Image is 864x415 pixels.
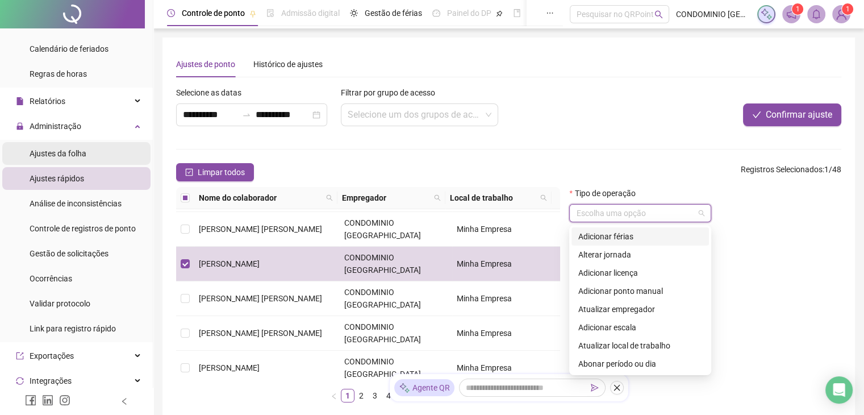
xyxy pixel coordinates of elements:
span: Minha Empresa [457,363,512,372]
span: search [434,194,441,201]
span: Nome do colaborador [199,192,322,204]
div: Adicionar licença [578,267,702,279]
span: [PERSON_NAME] [199,259,260,268]
div: Adicionar escala [578,321,702,334]
span: pushpin [496,10,503,17]
span: Minha Empresa [457,294,512,303]
span: Ajustes da folha [30,149,86,158]
div: Abonar período ou dia [571,355,709,373]
span: export [16,352,24,360]
div: Abonar período ou dia [578,358,702,370]
span: to [242,110,251,119]
a: 4 [382,389,395,402]
div: Ajustes de ponto [176,58,235,70]
span: pushpin [249,10,256,17]
span: 1 [846,5,850,13]
span: Confirmar ajuste [766,108,832,122]
div: Atualizar empregador [578,303,702,316]
span: Empregador [342,192,429,204]
span: Administração [30,122,81,131]
span: search [654,10,663,19]
img: 89505 [833,6,850,23]
div: Alterar jornada [578,248,702,261]
span: file-done [266,9,274,17]
span: Gestão de solicitações [30,249,108,258]
label: Selecione as datas [176,86,249,99]
span: [PERSON_NAME] [PERSON_NAME] [199,329,322,338]
span: CONDOMINIO [GEOGRAPHIC_DATA] [344,357,421,379]
div: Agente QR [394,379,454,396]
span: search [540,194,547,201]
span: Integrações [30,376,72,385]
span: 1 [796,5,800,13]
span: Gestão de férias [365,9,422,18]
sup: Atualize o seu contato no menu Meus Dados [842,3,853,15]
span: Controle de registros de ponto [30,224,136,233]
div: Adicionar escala [571,318,709,337]
button: Limpar todos [176,163,254,181]
span: Calendário de feriados [30,44,108,53]
span: search [324,189,335,206]
span: Ajustes rápidos [30,174,84,183]
span: CONDOMINIO [GEOGRAPHIC_DATA] [344,253,421,275]
span: send [591,384,599,392]
span: left [120,397,128,405]
button: right [395,389,409,402]
sup: 1 [792,3,803,15]
span: bell [811,9,821,19]
span: check [752,110,761,119]
span: instagram [59,395,70,406]
li: Página anterior [327,389,341,402]
span: clock-circle [167,9,175,17]
span: Ocorrências [30,274,72,283]
div: Adicionar ponto manual [578,285,702,297]
a: 2 [355,389,368,402]
span: Admissão digital [281,9,340,18]
span: swap-right [242,110,251,119]
li: Próxima página [395,389,409,402]
label: Filtrar por grupo de acesso [341,86,443,99]
span: : 1 / 48 [741,163,841,181]
span: check-square [185,168,193,176]
span: facebook [25,395,36,406]
li: 3 [368,389,382,402]
div: Atualizar local de trabalho [571,337,709,355]
span: Limpar todos [198,166,245,179]
li: 1 [341,389,354,402]
img: sparkle-icon.fc2bf0ac1784a2077858766a79e2daf3.svg [399,382,410,394]
span: dashboard [432,9,440,17]
span: file [16,97,24,105]
span: Painel do DP [447,9,491,18]
span: sync [16,377,24,385]
div: Alterar jornada [571,246,709,264]
span: Validar protocolo [30,299,90,308]
span: Regras de horas [30,69,87,78]
span: Minha Empresa [457,225,512,234]
span: [PERSON_NAME] [PERSON_NAME] [199,294,322,303]
span: Minha Empresa [457,329,512,338]
span: [PERSON_NAME] [199,363,260,372]
button: left [327,389,341,402]
span: Link para registro rápido [30,324,116,333]
span: close [613,384,621,392]
span: left [331,393,337,400]
span: search [326,194,333,201]
span: book [513,9,521,17]
a: 1 [341,389,354,402]
div: Adicionar licença [571,264,709,282]
span: lock [16,122,24,130]
span: CONDOMINIO [GEOGRAPHIC_DATA] [676,8,750,20]
span: search [538,189,549,206]
div: Adicionar férias [578,230,702,243]
div: Adicionar férias [571,227,709,246]
div: Atualizar local de trabalho [578,339,702,352]
span: CONDOMINIO [GEOGRAPHIC_DATA] [344,288,421,309]
span: Minha Empresa [457,259,512,268]
span: notification [786,9,796,19]
span: Relatórios [30,97,65,106]
span: ellipsis [546,9,554,17]
span: Registros Selecionados [741,165,823,174]
span: Controle de ponto [182,9,245,18]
